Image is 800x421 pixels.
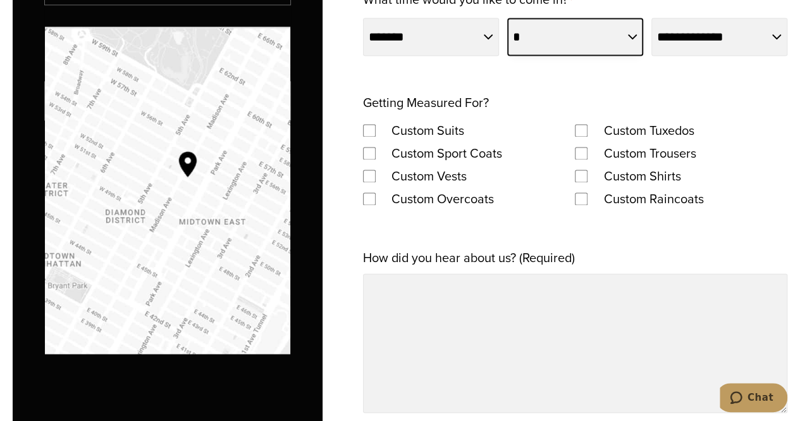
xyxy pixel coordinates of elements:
label: Custom Shirts [591,165,693,187]
label: Custom Suits [379,119,477,142]
label: Custom Overcoats [379,187,507,210]
label: Custom Sport Coats [379,142,515,165]
label: How did you hear about us? (Required) [363,246,575,268]
label: Custom Vests [379,165,479,187]
a: Map to Alan David Custom [45,27,290,354]
label: Custom Trousers [591,142,708,165]
label: Custom Tuxedos [591,119,706,142]
img: Google map with pin showing Alan David location at Madison Avenue & 53rd Street NY [45,27,290,354]
label: Custom Raincoats [591,187,716,210]
legend: Getting Measured For? [363,91,489,114]
iframe: Opens a widget where you can chat to one of our agents [720,383,787,415]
